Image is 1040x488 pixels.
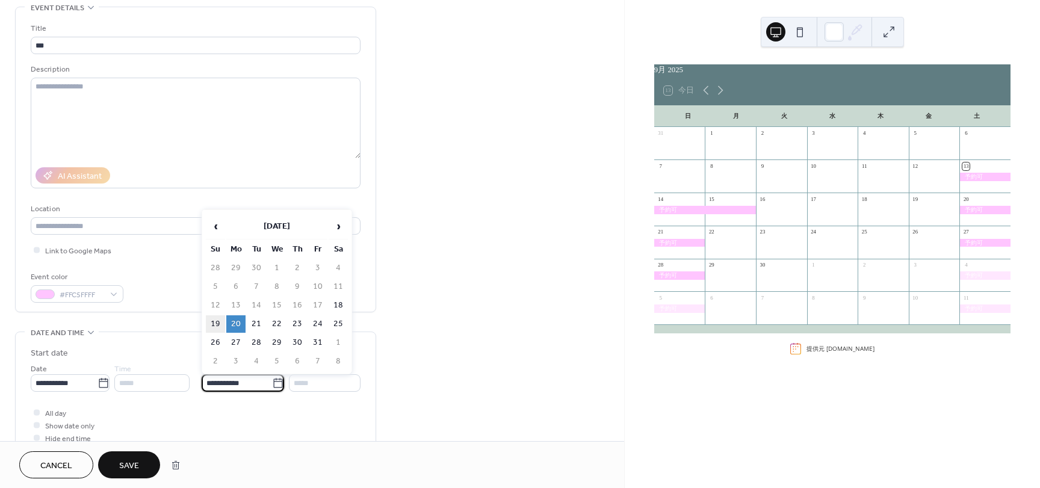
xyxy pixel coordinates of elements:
[905,105,953,127] div: 金
[267,334,286,351] td: 29
[288,278,307,295] td: 9
[329,297,348,314] td: 18
[959,271,1011,279] div: 予約可
[247,353,266,370] td: 4
[329,353,348,370] td: 8
[226,259,246,277] td: 29
[226,278,246,295] td: 6
[119,460,139,472] span: Save
[708,130,715,137] div: 1
[308,241,327,258] th: Fr
[226,214,327,239] th: [DATE]
[809,294,817,301] div: 8
[226,334,246,351] td: 27
[861,162,868,170] div: 11
[657,196,664,203] div: 14
[654,206,756,214] div: 予約可
[962,130,970,137] div: 6
[654,271,705,279] div: 予約可
[809,229,817,236] div: 24
[247,297,266,314] td: 14
[759,196,766,203] div: 16
[308,334,327,351] td: 31
[206,259,225,277] td: 28
[31,203,358,215] div: Location
[959,206,1011,214] div: 予約可
[206,334,225,351] td: 26
[226,241,246,258] th: Mo
[708,196,715,203] div: 15
[226,297,246,314] td: 13
[329,315,348,333] td: 25
[206,241,225,258] th: Su
[267,259,286,277] td: 1
[308,353,327,370] td: 7
[912,196,919,203] div: 19
[912,130,919,137] div: 5
[31,2,84,14] span: Event details
[657,162,664,170] div: 7
[759,162,766,170] div: 9
[809,130,817,137] div: 3
[206,315,225,333] td: 19
[712,105,760,127] div: 月
[953,105,1001,127] div: 土
[288,353,307,370] td: 6
[809,261,817,268] div: 1
[247,259,266,277] td: 30
[664,105,712,127] div: 日
[45,420,94,433] span: Show date only
[912,162,919,170] div: 12
[759,130,766,137] div: 2
[98,451,160,478] button: Save
[657,130,664,137] div: 31
[206,297,225,314] td: 12
[247,315,266,333] td: 21
[226,315,246,333] td: 20
[267,315,286,333] td: 22
[808,105,856,127] div: 水
[308,297,327,314] td: 17
[267,241,286,258] th: We
[329,241,348,258] th: Sa
[19,451,93,478] button: Cancel
[226,353,246,370] td: 3
[809,162,817,170] div: 10
[759,261,766,268] div: 30
[759,294,766,301] div: 7
[962,196,970,203] div: 20
[206,214,224,238] span: ‹
[708,261,715,268] div: 29
[806,344,874,353] div: 提供元
[247,334,266,351] td: 28
[31,271,121,283] div: Event color
[912,261,919,268] div: 3
[206,278,225,295] td: 5
[654,239,705,247] div: 予約可
[288,297,307,314] td: 16
[114,363,131,375] span: Time
[708,229,715,236] div: 22
[267,353,286,370] td: 5
[267,278,286,295] td: 8
[962,261,970,268] div: 4
[289,363,306,375] span: Time
[308,259,327,277] td: 3
[45,245,111,258] span: Link to Google Maps
[31,363,47,375] span: Date
[657,261,664,268] div: 28
[861,294,868,301] div: 9
[288,241,307,258] th: Th
[206,353,225,370] td: 2
[959,304,1011,312] div: 予約可
[654,64,1011,76] div: 9月 2025
[708,162,715,170] div: 8
[809,196,817,203] div: 17
[861,261,868,268] div: 2
[329,334,348,351] td: 1
[288,334,307,351] td: 30
[31,327,84,339] span: Date and time
[962,294,970,301] div: 11
[247,278,266,295] td: 7
[826,344,874,353] a: [DOMAIN_NAME]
